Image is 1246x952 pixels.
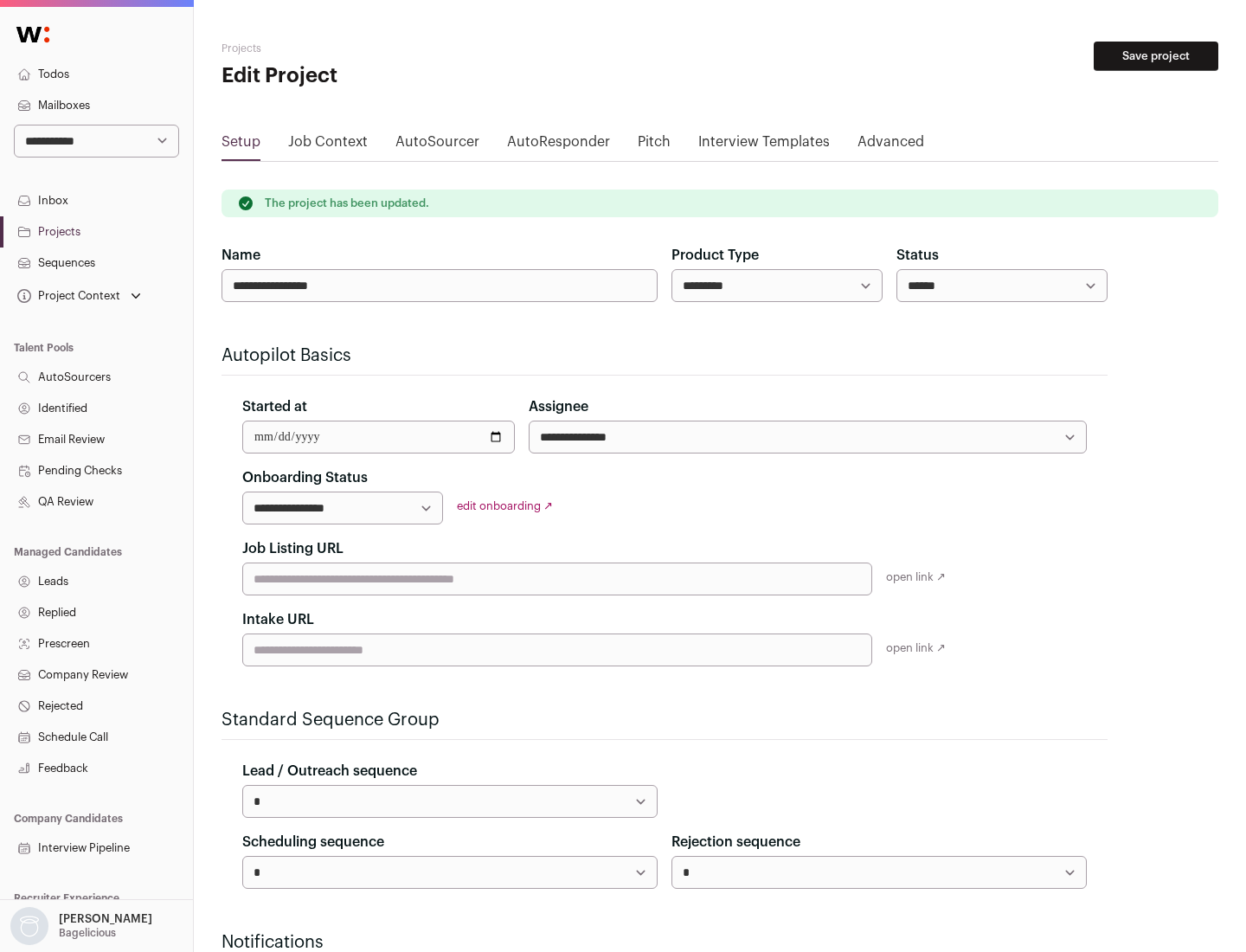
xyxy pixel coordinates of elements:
label: Assignee [529,396,588,417]
p: [PERSON_NAME] [59,912,152,926]
a: Advanced [857,132,924,159]
p: The project has been updated. [265,196,429,210]
a: Setup [222,132,260,159]
h1: Edit Project [222,62,554,90]
a: AutoSourcer [395,132,479,159]
label: Started at [242,396,307,417]
label: Intake URL [242,609,314,630]
a: Pitch [638,132,671,159]
h2: Standard Sequence Group [222,708,1108,732]
label: Lead / Outreach sequence [242,761,417,782]
a: edit onboarding ↗ [457,500,553,511]
label: Onboarding Status [242,467,368,488]
img: nopic.png [10,907,48,945]
button: Open dropdown [7,907,156,945]
label: Status [896,245,939,266]
a: AutoResponder [507,132,610,159]
h2: Autopilot Basics [222,344,1108,368]
h2: Projects [222,42,554,55]
label: Job Listing URL [242,538,344,559]
div: Project Context [14,289,120,303]
a: Job Context [288,132,368,159]
label: Name [222,245,260,266]
button: Open dropdown [14,284,145,308]
img: Wellfound [7,17,59,52]
label: Product Type [671,245,759,266]
label: Scheduling sequence [242,832,384,852]
button: Save project [1094,42,1218,71]
a: Interview Templates [698,132,830,159]
p: Bagelicious [59,926,116,940]
label: Rejection sequence [671,832,800,852]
